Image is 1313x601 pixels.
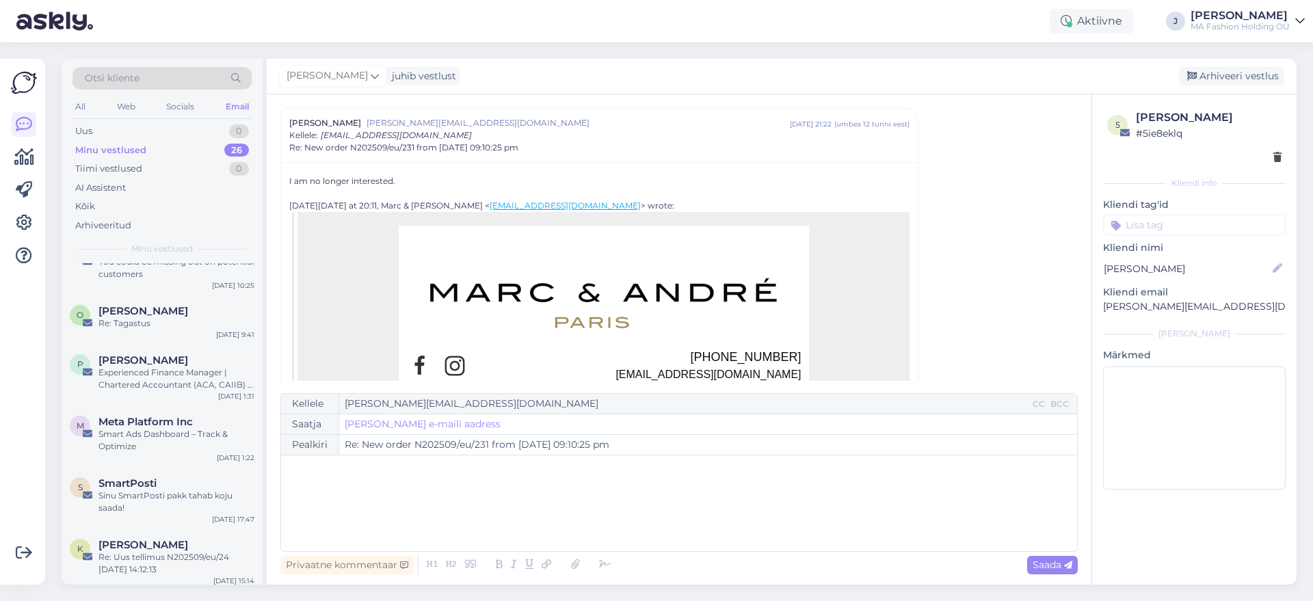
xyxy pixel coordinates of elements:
[77,544,83,554] span: K
[212,514,254,524] div: [DATE] 17:47
[1136,126,1282,141] div: # 5ie8eklq
[1103,285,1286,299] p: Kliendi email
[280,556,414,574] div: Privaatne kommentaar
[75,124,92,138] div: Uus
[281,435,339,455] div: Pealkiri
[1179,67,1284,85] div: Arhiveeri vestlus
[1191,21,1290,32] div: MA Fashion Holding OÜ
[289,175,910,187] div: I am no longer interested.
[1191,10,1305,32] a: [PERSON_NAME]MA Fashion Holding OÜ
[1103,215,1286,235] input: Lisa tag
[229,162,249,176] div: 0
[1103,198,1286,212] p: Kliendi tag'id
[72,98,88,116] div: All
[213,576,254,586] div: [DATE] 15:14
[1103,348,1286,362] p: Märkmed
[98,477,157,490] span: SmartPosti
[615,369,801,380] a: [EMAIL_ADDRESS][DOMAIN_NAME]
[1103,299,1286,314] p: [PERSON_NAME][EMAIL_ADDRESS][DOMAIN_NAME]
[217,453,254,463] div: [DATE] 1:22
[98,366,254,391] div: Experienced Finance Manager | Chartered Accountant (ACA, CAIIB) | Treasury, IFRS & Risk Managemen...
[1191,10,1290,21] div: [PERSON_NAME]
[212,280,254,291] div: [DATE] 10:25
[1136,109,1282,126] div: [PERSON_NAME]
[386,69,456,83] div: juhib vestlust
[289,130,318,140] span: Kellele :
[490,200,641,211] a: [EMAIL_ADDRESS][DOMAIN_NAME]
[790,119,832,129] div: [DATE] 21:22
[163,98,197,116] div: Socials
[75,200,95,213] div: Kõik
[216,330,254,340] div: [DATE] 9:41
[367,117,790,129] span: [PERSON_NAME][EMAIL_ADDRESS][DOMAIN_NAME]
[98,416,193,428] span: Meta Platform Inc
[339,435,1077,455] input: Write subject here...
[1033,559,1072,571] span: Saada
[85,71,140,85] span: Otsi kliente
[281,414,339,434] div: Saatja
[287,68,368,83] span: [PERSON_NAME]
[223,98,252,116] div: Email
[75,144,146,157] div: Minu vestlused
[98,490,254,514] div: Sinu SmartPosti pakk tahab koju saada!
[75,181,126,195] div: AI Assistent
[1115,120,1120,130] span: 5
[98,305,188,317] span: Olivia Saks
[1104,261,1270,276] input: Lisa nimi
[77,310,83,320] span: O
[114,98,138,116] div: Web
[691,350,801,364] a: [PHONE_NUMBER]
[77,359,83,369] span: P
[289,117,361,129] span: [PERSON_NAME]
[339,394,1030,414] input: Recepient...
[1048,398,1072,410] div: BCC
[321,130,472,140] span: [EMAIL_ADDRESS][DOMAIN_NAME]
[1103,241,1286,255] p: Kliendi nimi
[77,420,84,431] span: M
[75,219,131,232] div: Arhiveeritud
[75,162,142,176] div: Tiimi vestlused
[78,482,83,492] span: S
[98,539,188,551] span: Keneli Kivilaht
[98,354,188,366] span: Pawan Kumar
[98,317,254,330] div: Re: Tagastus
[131,243,193,255] span: Minu vestlused
[834,119,910,129] div: ( umbes 12 tunni eest )
[98,428,254,453] div: Smart Ads Dashboard – Track & Optimize
[1050,9,1133,34] div: Aktiivne
[1166,12,1185,31] div: J
[1103,328,1286,340] div: [PERSON_NAME]
[345,417,501,431] a: [PERSON_NAME] e-maili aadress
[289,142,518,154] span: Re: New order N202509/eu/231 from [DATE] 09:10:25 pm
[98,551,254,576] div: Re: Uus tellimus N202509/eu/24 [DATE] 14:12:13
[229,124,249,138] div: 0
[98,256,254,280] div: You could be missing out on potential customers
[11,70,37,96] img: Askly Logo
[289,200,910,212] div: [DATE][DATE] at 20:11, Marc & [PERSON_NAME] < > wrote:
[1103,177,1286,189] div: Kliendi info
[218,391,254,401] div: [DATE] 1:31
[281,394,339,414] div: Kellele
[1030,398,1048,410] div: CC
[224,144,249,157] div: 26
